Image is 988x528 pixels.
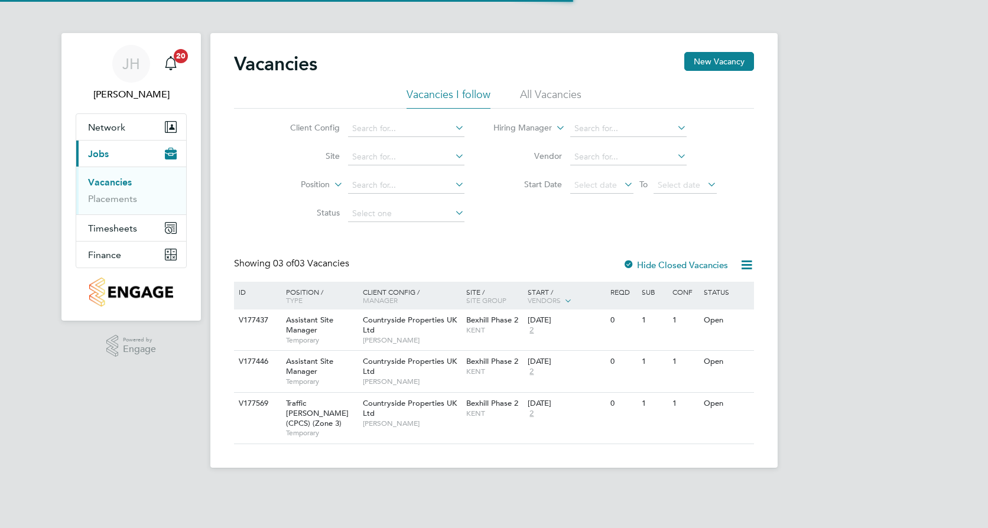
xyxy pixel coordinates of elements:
[570,149,687,165] input: Search for...
[76,141,186,167] button: Jobs
[528,367,535,377] span: 2
[463,282,525,310] div: Site /
[669,282,700,302] div: Conf
[273,258,349,269] span: 03 Vacancies
[570,120,687,137] input: Search for...
[520,87,581,109] li: All Vacancies
[88,122,125,133] span: Network
[607,282,638,302] div: Reqd
[607,393,638,415] div: 0
[658,180,700,190] span: Select date
[76,45,187,102] a: JH[PERSON_NAME]
[76,278,187,307] a: Go to home page
[684,52,754,71] button: New Vacancy
[363,335,460,345] span: [PERSON_NAME]
[528,315,604,325] div: [DATE]
[669,309,700,331] div: 1
[286,398,349,428] span: Traffic [PERSON_NAME] (CPCS) (Zone 3)
[466,367,522,376] span: KENT
[363,419,460,428] span: [PERSON_NAME]
[123,344,156,354] span: Engage
[701,309,752,331] div: Open
[574,180,617,190] span: Select date
[88,249,121,260] span: Finance
[639,351,669,373] div: 1
[76,114,186,140] button: Network
[701,282,752,302] div: Status
[234,52,317,76] h2: Vacancies
[363,377,460,386] span: [PERSON_NAME]
[348,120,464,137] input: Search for...
[639,393,669,415] div: 1
[286,315,333,335] span: Assistant Site Manager
[272,207,340,218] label: Status
[669,393,700,415] div: 1
[528,295,561,305] span: Vendors
[407,87,490,109] li: Vacancies I follow
[286,428,357,438] span: Temporary
[494,151,562,161] label: Vendor
[528,399,604,409] div: [DATE]
[159,45,183,83] a: 20
[528,357,604,367] div: [DATE]
[363,356,457,376] span: Countryside Properties UK Ltd
[88,177,132,188] a: Vacancies
[89,278,173,307] img: countryside-properties-logo-retina.png
[272,151,340,161] label: Site
[484,122,552,134] label: Hiring Manager
[607,309,638,331] div: 0
[639,309,669,331] div: 1
[466,398,518,408] span: Bexhill Phase 2
[88,223,137,234] span: Timesheets
[236,282,277,302] div: ID
[669,351,700,373] div: 1
[466,295,506,305] span: Site Group
[234,258,352,270] div: Showing
[701,351,752,373] div: Open
[525,282,607,311] div: Start /
[122,56,140,71] span: JH
[701,393,752,415] div: Open
[286,295,303,305] span: Type
[466,409,522,418] span: KENT
[286,335,357,345] span: Temporary
[277,282,360,310] div: Position /
[348,206,464,222] input: Select one
[123,335,156,345] span: Powered by
[363,295,398,305] span: Manager
[273,258,294,269] span: 03 of
[623,259,728,270] label: Hide Closed Vacancies
[76,215,186,241] button: Timesheets
[286,356,333,376] span: Assistant Site Manager
[106,335,157,357] a: Powered byEngage
[76,242,186,268] button: Finance
[76,167,186,214] div: Jobs
[607,351,638,373] div: 0
[262,179,330,191] label: Position
[528,325,535,335] span: 2
[528,409,535,419] span: 2
[363,398,457,418] span: Countryside Properties UK Ltd
[236,393,277,415] div: V177569
[88,193,137,204] a: Placements
[363,315,457,335] span: Countryside Properties UK Ltd
[236,351,277,373] div: V177446
[636,177,651,192] span: To
[639,282,669,302] div: Sub
[466,356,518,366] span: Bexhill Phase 2
[466,325,522,335] span: KENT
[494,179,562,190] label: Start Date
[174,49,188,63] span: 20
[348,149,464,165] input: Search for...
[272,122,340,133] label: Client Config
[348,177,464,194] input: Search for...
[61,33,201,321] nav: Main navigation
[466,315,518,325] span: Bexhill Phase 2
[286,377,357,386] span: Temporary
[236,309,277,331] div: V177437
[88,148,109,159] span: Jobs
[360,282,463,310] div: Client Config /
[76,87,187,102] span: Joshua Hall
